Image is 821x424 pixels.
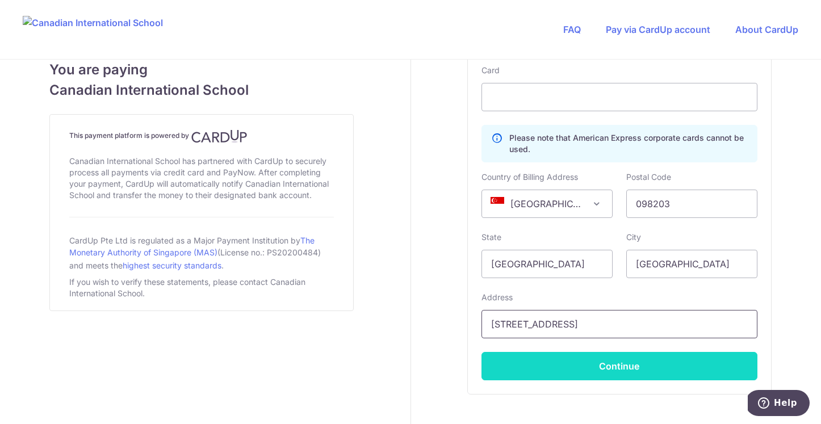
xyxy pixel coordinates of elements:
[606,24,710,35] a: Pay via CardUp account
[481,232,501,243] label: State
[748,390,810,418] iframe: Opens a widget where you can find more information
[481,292,513,303] label: Address
[735,24,798,35] a: About CardUp
[563,24,581,35] a: FAQ
[191,129,247,143] img: CardUp
[69,274,334,301] div: If you wish to verify these statements, please contact Canadian International School.
[626,232,641,243] label: City
[626,171,671,183] label: Postal Code
[49,60,354,80] span: You are paying
[69,129,334,143] h4: This payment platform is powered by
[626,190,757,218] input: Example 123456
[491,90,748,104] iframe: Secure card payment input frame
[123,261,221,270] a: highest security standards
[69,231,334,274] div: CardUp Pte Ltd is regulated as a Major Payment Institution by (License no.: PS20200484) and meets...
[481,352,757,380] button: Continue
[49,80,354,100] span: Canadian International School
[481,190,613,218] span: Singapore
[509,132,748,155] p: Please note that American Express corporate cards cannot be used.
[481,65,500,76] label: Card
[481,171,578,183] label: Country of Billing Address
[69,153,334,203] div: Canadian International School has partnered with CardUp to securely process all payments via cred...
[482,190,612,217] span: Singapore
